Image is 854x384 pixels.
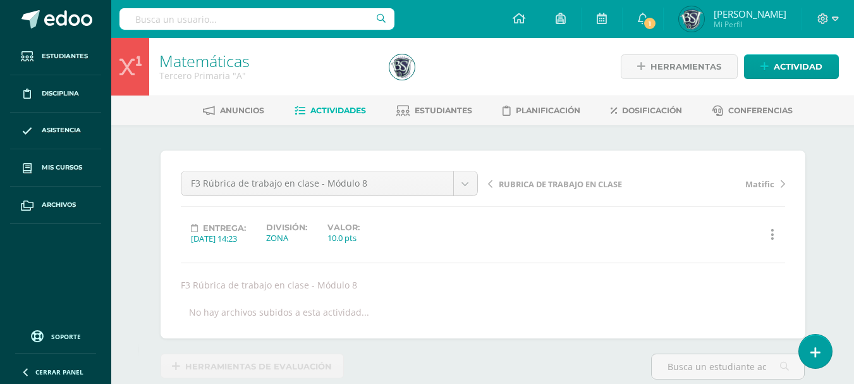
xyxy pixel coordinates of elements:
[712,101,793,121] a: Conferencias
[679,6,704,32] img: 4ad66ca0c65d19b754e3d5d7000ffc1b.png
[51,332,81,341] span: Soporte
[728,106,793,115] span: Conferencias
[621,54,738,79] a: Herramientas
[714,19,786,30] span: Mi Perfil
[10,38,101,75] a: Estudiantes
[181,171,477,195] a: F3 Rúbrica de trabajo en clase - Módulo 8
[488,177,637,190] a: RUBRICA DE TRABAJO EN CLASE
[652,354,804,379] input: Busca un estudiante aquí...
[159,50,250,71] a: Matemáticas
[643,16,657,30] span: 1
[389,54,415,80] img: 4ad66ca0c65d19b754e3d5d7000ffc1b.png
[714,8,786,20] span: [PERSON_NAME]
[15,327,96,344] a: Soporte
[611,101,682,121] a: Dosificación
[10,75,101,113] a: Disciplina
[119,8,394,30] input: Busca un usuario...
[499,178,622,190] span: RUBRICA DE TRABAJO EN CLASE
[396,101,472,121] a: Estudiantes
[266,232,307,244] div: ZONA
[744,54,839,79] a: Actividad
[327,232,360,244] div: 10.0 pts
[637,177,785,190] a: Matific
[310,106,366,115] span: Actividades
[622,106,682,115] span: Dosificación
[650,55,721,78] span: Herramientas
[516,106,580,115] span: Planificación
[295,101,366,121] a: Actividades
[159,52,374,70] h1: Matemáticas
[220,106,264,115] span: Anuncios
[42,51,88,61] span: Estudiantes
[10,187,101,224] a: Archivos
[191,171,444,195] span: F3 Rúbrica de trabajo en clase - Módulo 8
[266,223,307,232] label: División:
[503,101,580,121] a: Planificación
[327,223,360,232] label: Valor:
[745,178,774,190] span: Matific
[203,223,246,233] span: Entrega:
[35,368,83,376] span: Cerrar panel
[203,101,264,121] a: Anuncios
[191,233,246,244] div: [DATE] 14:23
[189,306,369,318] div: No hay archivos subidos a esta actividad...
[415,106,472,115] span: Estudiantes
[176,279,790,291] div: F3 Rúbrica de trabajo en clase - Módulo 8
[42,125,81,135] span: Asistencia
[10,113,101,150] a: Asistencia
[42,200,76,210] span: Archivos
[159,70,374,82] div: Tercero Primaria 'A'
[42,163,82,173] span: Mis cursos
[42,89,79,99] span: Disciplina
[774,55,822,78] span: Actividad
[10,149,101,187] a: Mis cursos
